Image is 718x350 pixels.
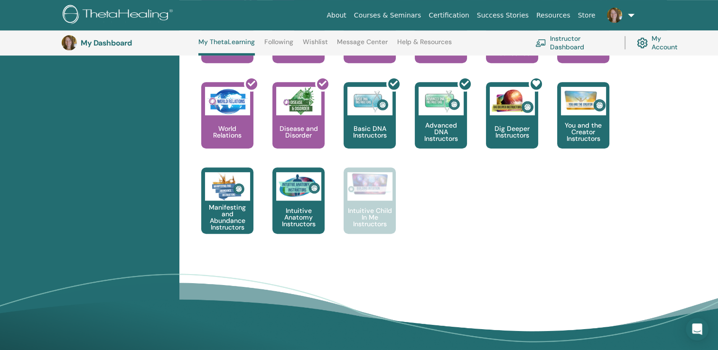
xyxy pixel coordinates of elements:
[347,172,392,195] img: Intuitive Child In Me Instructors
[81,38,176,47] h3: My Dashboard
[201,167,253,253] a: Manifesting and Abundance Instructors Manifesting and Abundance Instructors
[574,7,599,24] a: Store
[344,125,396,138] p: Basic DNA Instructors
[272,207,325,227] p: Intuitive Anatomy Instructors
[350,7,425,24] a: Courses & Seminars
[347,87,392,115] img: Basic DNA Instructors
[201,82,253,167] a: World Relations World Relations
[272,125,325,138] p: Disease and Disorder
[490,87,535,115] img: Dig Deeper Instructors
[397,38,452,53] a: Help & Resources
[276,87,321,115] img: Disease and Disorder
[276,172,321,201] img: Intuitive Anatomy Instructors
[637,32,687,53] a: My Account
[337,38,388,53] a: Message Center
[557,82,609,167] a: You and the Creator Instructors You and the Creator Instructors
[561,87,606,115] img: You and the Creator Instructors
[63,5,176,26] img: logo.png
[344,167,396,253] a: Intuitive Child In Me Instructors Intuitive Child In Me Instructors
[201,204,253,230] p: Manifesting and Abundance Instructors
[344,82,396,167] a: Basic DNA Instructors Basic DNA Instructors
[607,8,622,23] img: default.jpg
[303,38,328,53] a: Wishlist
[419,87,464,115] img: Advanced DNA Instructors
[532,7,574,24] a: Resources
[323,7,350,24] a: About
[415,122,467,142] p: Advanced DNA Instructors
[535,32,613,53] a: Instructor Dashboard
[557,122,609,142] p: You and the Creator Instructors
[205,172,250,201] img: Manifesting and Abundance Instructors
[201,125,253,138] p: World Relations
[473,7,532,24] a: Success Stories
[686,318,709,341] div: Open Intercom Messenger
[62,35,77,50] img: default.jpg
[415,82,467,167] a: Advanced DNA Instructors Advanced DNA Instructors
[205,87,250,115] img: World Relations
[344,207,396,227] p: Intuitive Child In Me Instructors
[198,38,255,55] a: My ThetaLearning
[272,82,325,167] a: Disease and Disorder Disease and Disorder
[264,38,293,53] a: Following
[425,7,473,24] a: Certification
[535,39,546,47] img: chalkboard-teacher.svg
[637,35,648,51] img: cog.svg
[272,167,325,253] a: Intuitive Anatomy Instructors Intuitive Anatomy Instructors
[486,125,538,138] p: Dig Deeper Instructors
[486,82,538,167] a: Dig Deeper Instructors Dig Deeper Instructors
